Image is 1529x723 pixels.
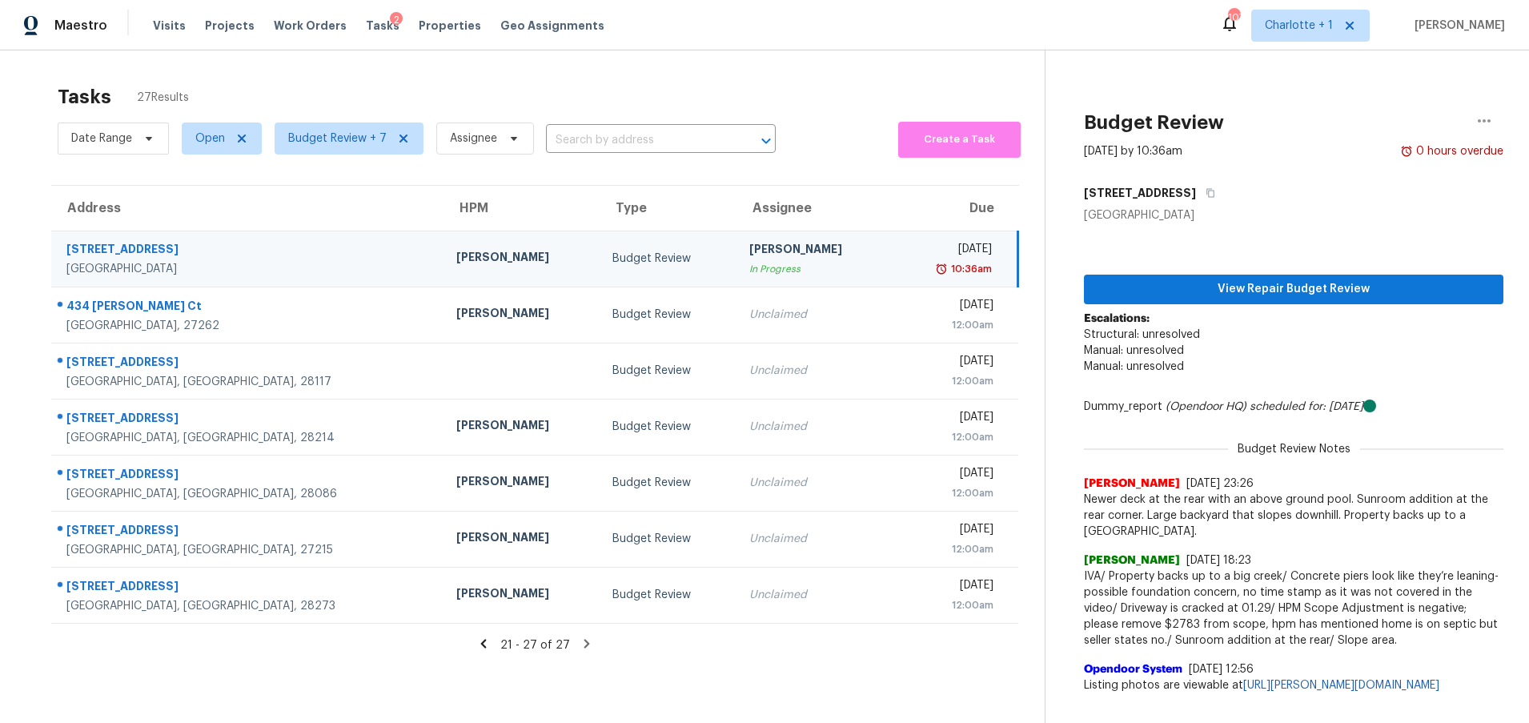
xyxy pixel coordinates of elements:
[456,417,587,437] div: [PERSON_NAME]
[66,598,431,614] div: [GEOGRAPHIC_DATA], [GEOGRAPHIC_DATA], 28273
[612,419,724,435] div: Budget Review
[1189,664,1254,675] span: [DATE] 12:56
[905,597,993,613] div: 12:00am
[419,18,481,34] span: Properties
[905,317,993,333] div: 12:00am
[1408,18,1505,34] span: [PERSON_NAME]
[749,419,880,435] div: Unclaimed
[1413,143,1503,159] div: 0 hours overdue
[905,485,993,501] div: 12:00am
[749,261,880,277] div: In Progress
[153,18,186,34] span: Visits
[905,465,993,485] div: [DATE]
[66,486,431,502] div: [GEOGRAPHIC_DATA], [GEOGRAPHIC_DATA], 28086
[1084,185,1196,201] h5: [STREET_ADDRESS]
[749,241,880,261] div: [PERSON_NAME]
[1196,179,1218,207] button: Copy Address
[905,297,993,317] div: [DATE]
[66,466,431,486] div: [STREET_ADDRESS]
[1084,492,1503,540] span: Newer deck at the rear with an above ground pool. Sunroom addition at the rear corner. Large back...
[390,12,403,28] div: 2
[66,522,431,542] div: [STREET_ADDRESS]
[1084,143,1182,159] div: [DATE] by 10:36am
[137,90,189,106] span: 27 Results
[51,186,443,231] th: Address
[612,307,724,323] div: Budget Review
[749,475,880,491] div: Unclaimed
[1400,143,1413,159] img: Overdue Alarm Icon
[66,410,431,430] div: [STREET_ADDRESS]
[1084,661,1182,677] span: Opendoor System
[749,531,880,547] div: Unclaimed
[1166,401,1246,412] i: (Opendoor HQ)
[1084,345,1184,356] span: Manual: unresolved
[948,261,992,277] div: 10:36am
[905,353,993,373] div: [DATE]
[906,131,1013,149] span: Create a Task
[1084,476,1180,492] span: [PERSON_NAME]
[1084,677,1503,693] span: Listing photos are viewable at
[1084,361,1184,372] span: Manual: unresolved
[456,473,587,493] div: [PERSON_NAME]
[66,578,431,598] div: [STREET_ADDRESS]
[1084,313,1150,324] b: Escalations:
[755,130,777,152] button: Open
[66,430,431,446] div: [GEOGRAPHIC_DATA], [GEOGRAPHIC_DATA], 28214
[1084,207,1503,223] div: [GEOGRAPHIC_DATA]
[935,261,948,277] img: Overdue Alarm Icon
[612,587,724,603] div: Budget Review
[54,18,107,34] span: Maestro
[195,131,225,147] span: Open
[612,475,724,491] div: Budget Review
[500,18,604,34] span: Geo Assignments
[905,541,993,557] div: 12:00am
[749,307,880,323] div: Unclaimed
[612,251,724,267] div: Budget Review
[443,186,600,231] th: HPM
[546,128,731,153] input: Search by address
[450,131,497,147] span: Assignee
[1186,478,1254,489] span: [DATE] 23:26
[456,529,587,549] div: [PERSON_NAME]
[66,374,431,390] div: [GEOGRAPHIC_DATA], [GEOGRAPHIC_DATA], 28117
[1250,401,1363,412] i: scheduled for: [DATE]
[600,186,736,231] th: Type
[612,531,724,547] div: Budget Review
[1228,441,1360,457] span: Budget Review Notes
[736,186,893,231] th: Assignee
[1084,552,1180,568] span: [PERSON_NAME]
[1084,114,1224,131] h2: Budget Review
[905,241,992,261] div: [DATE]
[1084,568,1503,649] span: IVA/ Property backs up to a big creek/ Concrete piers look like they’re leaning- possible foundat...
[1084,275,1503,304] button: View Repair Budget Review
[66,318,431,334] div: [GEOGRAPHIC_DATA], 27262
[905,521,993,541] div: [DATE]
[905,429,993,445] div: 12:00am
[456,249,587,269] div: [PERSON_NAME]
[66,261,431,277] div: [GEOGRAPHIC_DATA]
[892,186,1017,231] th: Due
[1243,680,1439,691] a: [URL][PERSON_NAME][DOMAIN_NAME]
[66,542,431,558] div: [GEOGRAPHIC_DATA], [GEOGRAPHIC_DATA], 27215
[905,409,993,429] div: [DATE]
[456,305,587,325] div: [PERSON_NAME]
[1084,399,1503,415] div: Dummy_report
[66,241,431,261] div: [STREET_ADDRESS]
[1228,10,1239,26] div: 107
[288,131,387,147] span: Budget Review + 7
[58,89,111,105] h2: Tasks
[205,18,255,34] span: Projects
[749,363,880,379] div: Unclaimed
[274,18,347,34] span: Work Orders
[898,122,1021,158] button: Create a Task
[905,373,993,389] div: 12:00am
[66,354,431,374] div: [STREET_ADDRESS]
[612,363,724,379] div: Budget Review
[500,640,570,651] span: 21 - 27 of 27
[1265,18,1333,34] span: Charlotte + 1
[66,298,431,318] div: 434 [PERSON_NAME] Ct
[366,20,399,31] span: Tasks
[71,131,132,147] span: Date Range
[1186,555,1251,566] span: [DATE] 18:23
[1097,279,1491,299] span: View Repair Budget Review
